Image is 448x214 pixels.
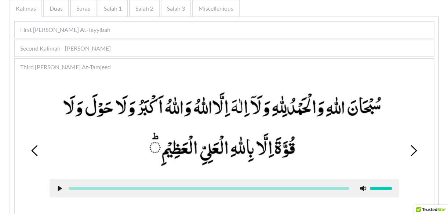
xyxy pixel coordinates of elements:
span: Salah 3 [167,4,185,13]
span: First [PERSON_NAME] At-Tayyibah [20,25,110,34]
span: Salah 1 [104,4,122,13]
span: Third [PERSON_NAME] At-Tamjeed [20,63,111,71]
span: Salah 2 [135,4,153,13]
span: Miscellenious [198,4,233,13]
span: Kalimas [16,4,36,13]
span: Duas [50,4,63,13]
span: Suras [76,4,90,13]
span: Second Kalimah - [PERSON_NAME] [20,44,111,53]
